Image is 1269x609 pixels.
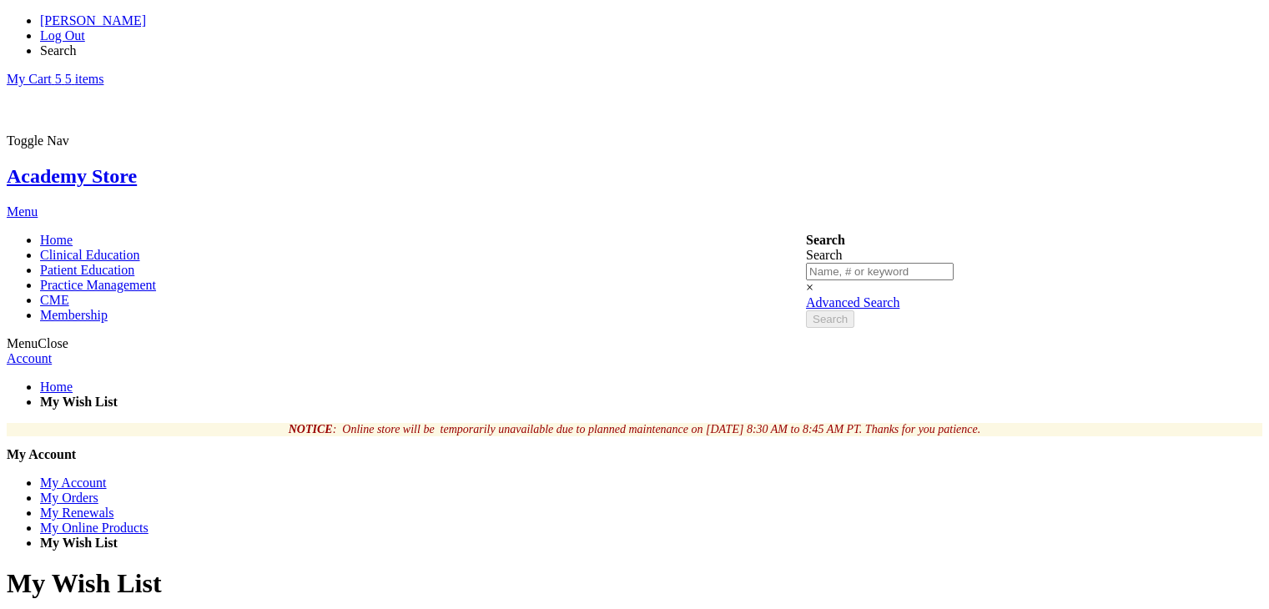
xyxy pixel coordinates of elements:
[7,336,38,350] span: Menu
[65,72,104,86] span: 5
[289,423,333,435] strong: NOTICE
[289,423,981,435] em: : Online store will be temporarily unavailable due to planned maintenance on [DATE] 8:30 AM to 8:...
[40,395,118,409] strong: My Wish List
[7,447,76,461] strong: My Account
[806,263,954,280] input: Name, # or keyword
[40,13,146,28] a: [PERSON_NAME]
[40,521,149,535] a: My Online Products
[40,491,98,505] a: My Orders
[7,568,162,598] span: My Wish List
[7,351,52,365] a: Account
[40,233,73,247] span: Home
[806,310,854,328] button: Search
[7,133,69,148] span: Toggle Nav
[806,295,899,310] a: Advanced Search
[806,233,845,247] strong: Search
[40,380,73,394] a: Home
[40,308,108,322] span: Membership
[40,293,69,307] span: CME
[813,313,848,325] span: Search
[40,43,77,58] span: Search
[7,204,38,219] a: Menu
[7,165,137,187] a: Academy Store
[7,72,103,86] a: My Cart 5 5 items
[806,280,954,295] div: ×
[40,476,107,490] a: My Account
[40,536,118,550] strong: My Wish List
[7,72,52,86] span: My Cart
[38,336,68,350] span: Close
[806,248,843,262] span: Search
[40,248,140,262] span: Clinical Education
[55,72,65,86] span: 5
[40,278,156,292] span: Practice Management
[75,72,104,86] span: items
[40,506,113,520] a: My Renewals
[40,263,134,277] span: Patient Education
[40,28,85,43] a: Log Out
